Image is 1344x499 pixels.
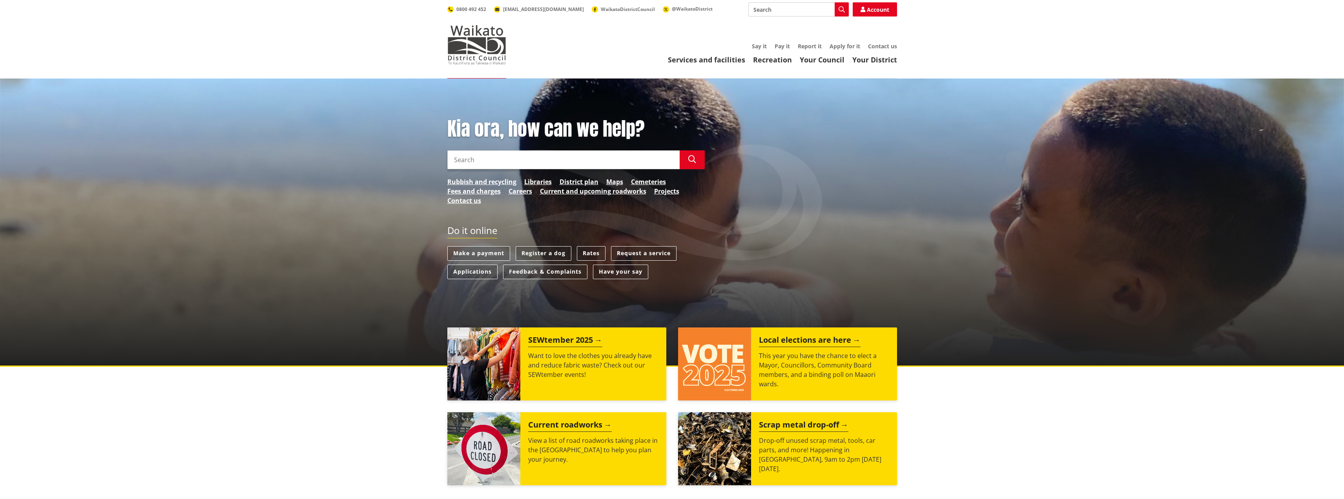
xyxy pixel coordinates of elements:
a: Careers [509,186,532,196]
a: Maps [606,177,623,186]
a: Projects [654,186,679,196]
a: Applications [447,265,498,279]
a: Register a dog [516,246,571,261]
span: [EMAIL_ADDRESS][DOMAIN_NAME] [503,6,584,13]
input: Search input [748,2,849,16]
a: Current roadworks View a list of road roadworks taking place in the [GEOGRAPHIC_DATA] to help you... [447,412,666,485]
p: Drop-off unused scrap metal, tools, car parts, and more! Happening in [GEOGRAPHIC_DATA], 9am to 2... [759,436,889,473]
h1: Kia ora, how can we help? [447,118,705,141]
img: Scrap metal collection [678,412,751,485]
a: Fees and charges [447,186,501,196]
img: Vote 2025 [678,327,751,400]
a: Current and upcoming roadworks [540,186,646,196]
img: Waikato District Council - Te Kaunihera aa Takiwaa o Waikato [447,25,506,64]
a: Your District [852,55,897,64]
a: WaikatoDistrictCouncil [592,6,655,13]
a: Say it [752,42,767,50]
a: Request a service [611,246,677,261]
h2: Local elections are here [759,335,861,347]
span: 0800 492 452 [456,6,486,13]
span: @WaikatoDistrict [672,5,713,12]
a: Recreation [753,55,792,64]
a: District plan [560,177,598,186]
h2: SEWtember 2025 [528,335,602,347]
a: Report it [798,42,822,50]
input: Search input [447,150,680,169]
a: Rates [577,246,605,261]
a: Apply for it [830,42,860,50]
p: View a list of road roadworks taking place in the [GEOGRAPHIC_DATA] to help you plan your journey. [528,436,658,464]
a: Feedback & Complaints [503,265,587,279]
a: Services and facilities [668,55,745,64]
h2: Do it online [447,225,497,239]
h2: Current roadworks [528,420,612,432]
a: Contact us [868,42,897,50]
h2: Scrap metal drop-off [759,420,848,432]
img: SEWtember [447,327,520,400]
a: SEWtember 2025 Want to love the clothes you already have and reduce fabric waste? Check out our S... [447,327,666,400]
a: Make a payment [447,246,510,261]
span: WaikatoDistrictCouncil [601,6,655,13]
a: [EMAIL_ADDRESS][DOMAIN_NAME] [494,6,584,13]
a: Libraries [524,177,552,186]
a: A massive pile of rusted scrap metal, including wheels and various industrial parts, under a clea... [678,412,897,485]
p: Want to love the clothes you already have and reduce fabric waste? Check out our SEWtember events! [528,351,658,379]
img: Road closed sign [447,412,520,485]
a: @WaikatoDistrict [663,5,713,12]
a: Have your say [593,265,648,279]
a: Account [853,2,897,16]
a: Pay it [775,42,790,50]
a: Cemeteries [631,177,666,186]
a: Contact us [447,196,481,205]
a: Rubbish and recycling [447,177,516,186]
a: Your Council [800,55,844,64]
a: 0800 492 452 [447,6,486,13]
a: Local elections are here This year you have the chance to elect a Mayor, Councillors, Community B... [678,327,897,400]
p: This year you have the chance to elect a Mayor, Councillors, Community Board members, and a bindi... [759,351,889,389]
